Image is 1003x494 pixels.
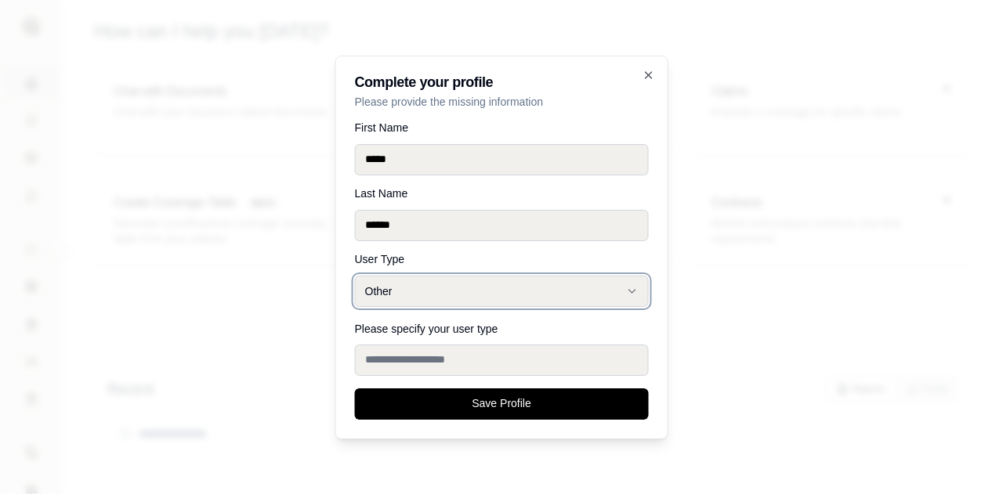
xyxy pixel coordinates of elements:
h2: Complete your profile [355,75,649,89]
p: Please provide the missing information [355,94,649,110]
label: User Type [355,254,649,265]
button: Save Profile [355,388,649,420]
label: Please specify your user type [355,323,498,335]
label: Last Name [355,188,649,199]
label: First Name [355,122,649,133]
